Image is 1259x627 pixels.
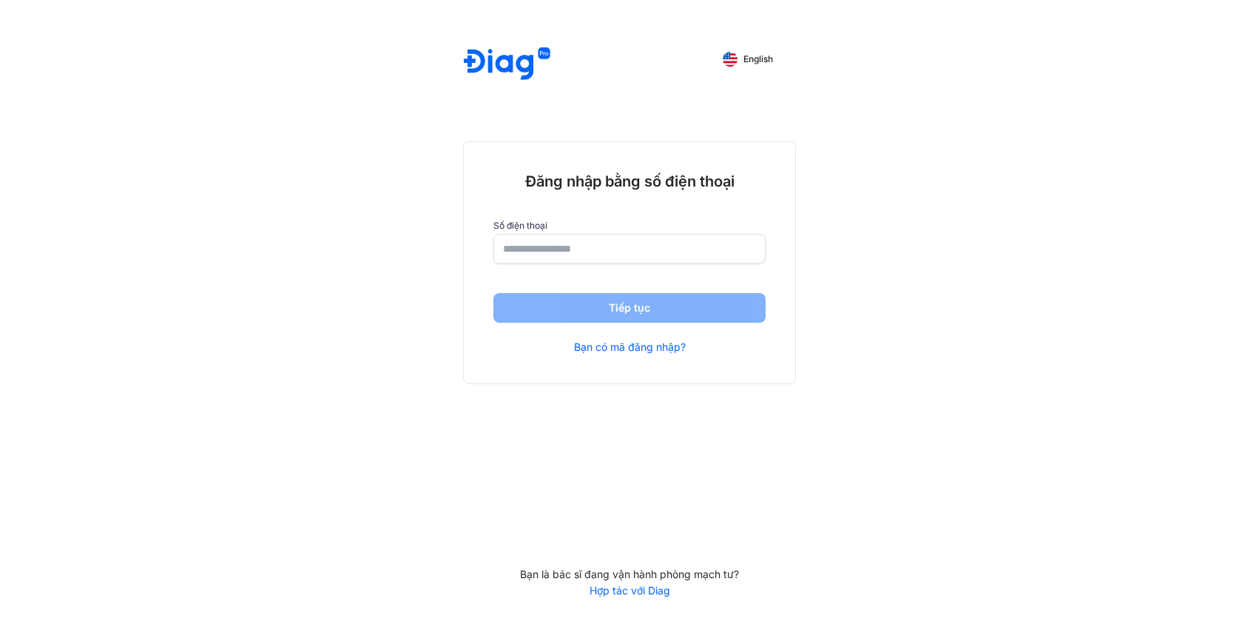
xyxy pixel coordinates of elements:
[723,52,737,67] img: English
[463,568,796,581] div: Bạn là bác sĩ đang vận hành phòng mạch tư?
[493,221,766,231] label: Số điện thoại
[493,172,766,191] div: Đăng nhập bằng số điện thoại
[712,47,783,71] button: English
[574,341,686,354] a: Bạn có mã đăng nhập?
[493,293,766,323] button: Tiếp tục
[464,47,550,82] img: logo
[743,54,773,64] span: English
[463,584,796,597] a: Hợp tác với Diag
